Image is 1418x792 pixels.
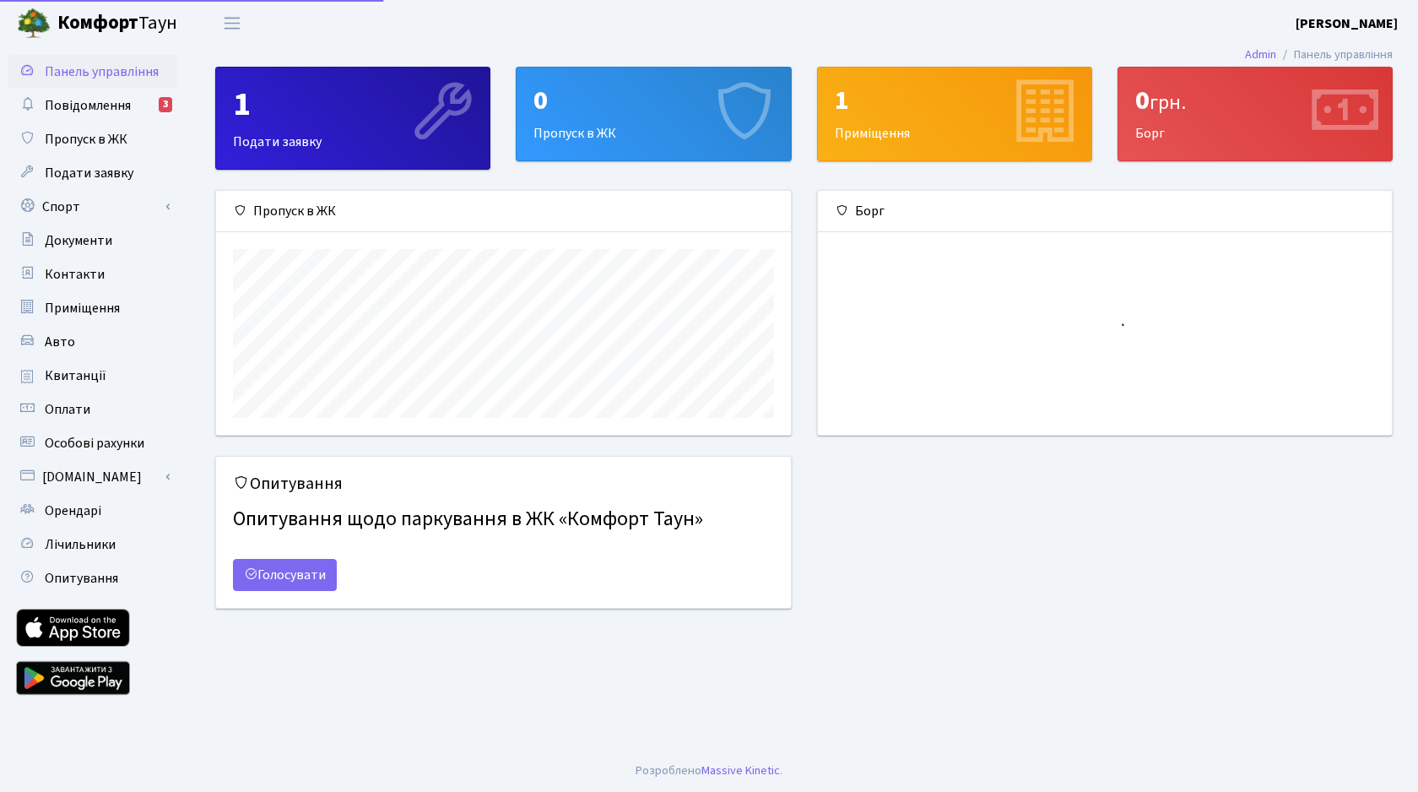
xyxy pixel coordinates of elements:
div: Подати заявку [216,68,490,169]
a: Квитанції [8,359,177,393]
a: Особові рахунки [8,426,177,460]
a: 1Приміщення [817,67,1092,161]
a: Авто [8,325,177,359]
nav: breadcrumb [1220,37,1418,73]
span: Орендарі [45,502,101,520]
span: Авто [45,333,75,351]
a: Повідомлення3 [8,89,177,122]
a: 0Пропуск в ЖК [516,67,791,161]
a: Опитування [8,561,177,595]
span: Пропуск в ЖК [45,130,127,149]
div: 0 [533,84,773,117]
span: Контакти [45,265,105,284]
a: Пропуск в ЖК [8,122,177,156]
a: [DOMAIN_NAME] [8,460,177,494]
a: Приміщення [8,291,177,325]
span: Лічильники [45,535,116,554]
div: Борг [818,191,1393,232]
span: Документи [45,231,112,250]
span: Панель управління [45,62,159,81]
div: 3 [159,97,172,112]
a: Документи [8,224,177,258]
div: 1 [233,84,473,125]
a: Admin [1245,46,1276,63]
a: 1Подати заявку [215,67,490,170]
img: logo.png [17,7,51,41]
span: Подати заявку [45,164,133,182]
a: Контакти [8,258,177,291]
span: Оплати [45,400,90,419]
b: [PERSON_NAME] [1296,14,1398,33]
a: Орендарі [8,494,177,528]
div: 0 [1135,84,1375,117]
div: . [636,762,782,780]
div: Борг [1118,68,1392,160]
div: Пропуск в ЖК [517,68,790,160]
a: Спорт [8,190,177,224]
a: Лічильники [8,528,177,561]
a: Розроблено [636,762,701,779]
a: [PERSON_NAME] [1296,14,1398,34]
span: Особові рахунки [45,434,144,453]
div: Приміщення [818,68,1091,160]
a: Панель управління [8,55,177,89]
div: Пропуск в ЖК [216,191,791,232]
h5: Опитування [233,474,774,494]
button: Переключити навігацію [211,9,253,37]
a: Подати заявку [8,156,177,190]
span: грн. [1150,88,1186,117]
h4: Опитування щодо паркування в ЖК «Комфорт Таун» [233,501,774,539]
span: Опитування [45,569,118,588]
span: Таун [57,9,177,38]
b: Комфорт [57,9,138,36]
div: 1 [835,84,1074,117]
a: Massive Kinetic [701,762,780,779]
span: Приміщення [45,299,120,317]
a: Голосувати [233,559,337,591]
span: Квитанції [45,366,106,385]
a: Оплати [8,393,177,426]
span: Повідомлення [45,96,131,115]
li: Панель управління [1276,46,1393,64]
